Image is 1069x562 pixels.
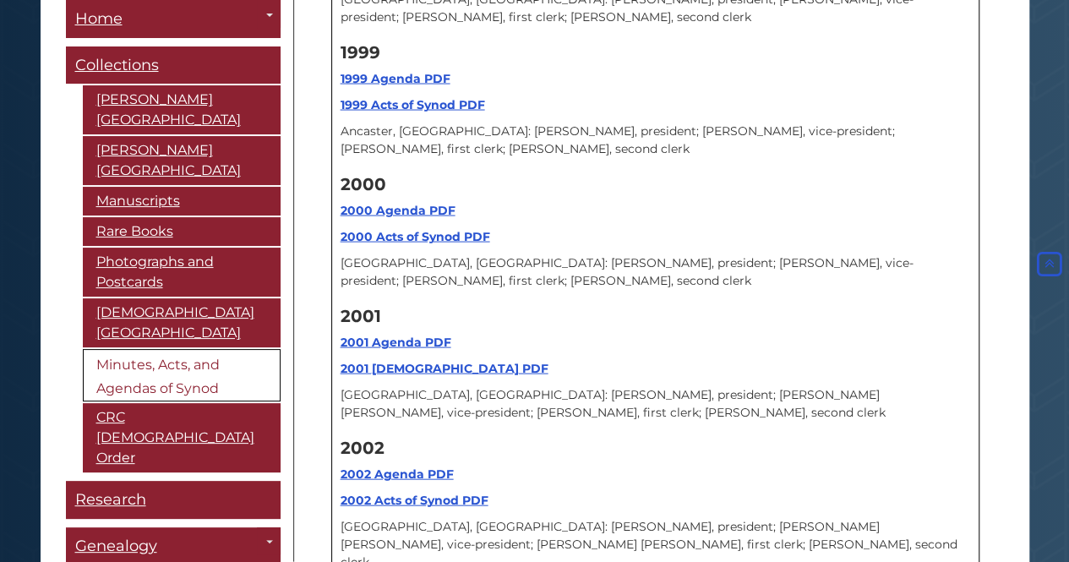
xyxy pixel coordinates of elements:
[83,187,281,216] a: Manuscripts
[341,71,450,86] a: 1999 Agenda PDF
[341,361,548,376] a: 2001 [DEMOGRAPHIC_DATA] PDF
[1034,257,1065,272] a: Back to Top
[341,467,454,482] a: 2002 Agenda PDF
[341,174,386,194] strong: 2000
[341,42,380,63] strong: 1999
[341,438,385,458] strong: 2002
[66,46,281,85] a: Collections
[66,481,281,519] a: Research
[341,386,970,422] p: [GEOGRAPHIC_DATA], [GEOGRAPHIC_DATA]: [PERSON_NAME], president; [PERSON_NAME] [PERSON_NAME], vice...
[341,306,381,326] strong: 2001
[83,349,281,401] a: Minutes, Acts, and Agendas of Synod
[83,298,281,347] a: [DEMOGRAPHIC_DATA][GEOGRAPHIC_DATA]
[83,248,281,297] a: Photographs and Postcards
[341,335,451,350] a: 2001 Agenda PDF
[341,97,485,112] a: 1999 Acts of Synod PDF
[83,403,281,472] a: CRC [DEMOGRAPHIC_DATA] Order
[83,136,281,185] a: [PERSON_NAME][GEOGRAPHIC_DATA]
[75,537,157,555] span: Genealogy
[75,9,123,28] span: Home
[341,229,490,244] a: 2000 Acts of Synod PDF
[83,85,281,134] a: [PERSON_NAME][GEOGRAPHIC_DATA]
[341,254,970,290] p: [GEOGRAPHIC_DATA], [GEOGRAPHIC_DATA]: [PERSON_NAME], president; [PERSON_NAME], vice-president; [P...
[75,56,159,74] span: Collections
[341,493,488,508] a: 2002 Acts of Synod PDF
[341,203,455,218] a: 2000 Agenda PDF
[75,490,146,509] span: Research
[83,217,281,246] a: Rare Books
[341,123,970,158] p: Ancaster, [GEOGRAPHIC_DATA]: [PERSON_NAME], president; [PERSON_NAME], vice-president; [PERSON_NAM...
